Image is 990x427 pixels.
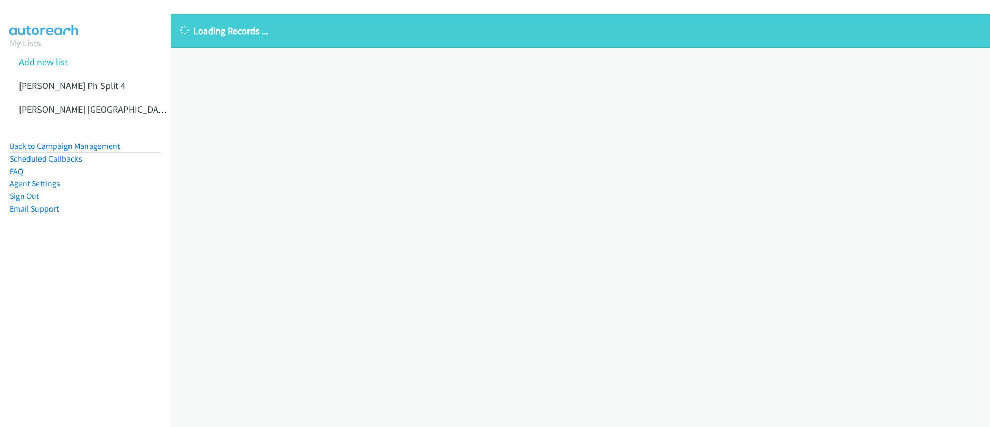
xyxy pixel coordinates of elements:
a: Sign Out [9,191,39,201]
a: [PERSON_NAME] [GEOGRAPHIC_DATA] [GEOGRAPHIC_DATA] 11 [19,103,268,115]
a: Back to Campaign Management [9,141,120,151]
a: FAQ [9,166,23,176]
a: Scheduled Callbacks [9,154,82,164]
a: Add new list [19,56,68,68]
a: [PERSON_NAME] Ph Split 4 [19,80,125,92]
a: My Lists [9,37,41,49]
a: Agent Settings [9,178,60,188]
a: Email Support [9,204,59,214]
p: Loading Records ... [180,24,981,38]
